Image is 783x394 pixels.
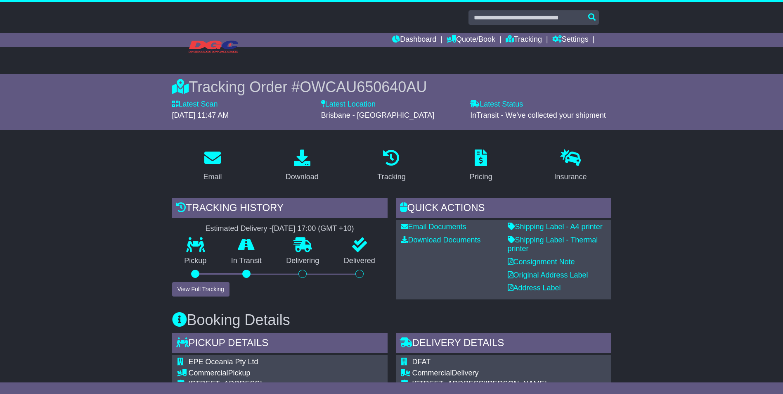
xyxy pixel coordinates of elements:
[470,100,523,109] label: Latest Status
[172,100,218,109] label: Latest Scan
[189,369,228,377] span: Commercial
[172,312,611,328] h3: Booking Details
[189,380,348,389] div: [STREET_ADDRESS]
[396,198,611,220] div: Quick Actions
[272,224,354,233] div: [DATE] 17:00 (GMT +10)
[470,111,606,119] span: InTransit - We've collected your shipment
[554,171,587,183] div: Insurance
[508,223,603,231] a: Shipping Label - A4 printer
[412,369,551,378] div: Delivery
[172,111,229,119] span: [DATE] 11:47 AM
[470,171,492,183] div: Pricing
[286,171,319,183] div: Download
[392,33,436,47] a: Dashboard
[506,33,542,47] a: Tracking
[300,78,427,95] span: OWCAU650640AU
[172,256,219,266] p: Pickup
[172,224,388,233] div: Estimated Delivery -
[508,258,575,266] a: Consignment Note
[552,33,589,47] a: Settings
[203,171,222,183] div: Email
[172,333,388,355] div: Pickup Details
[401,236,481,244] a: Download Documents
[549,147,592,185] a: Insurance
[447,33,495,47] a: Quote/Book
[401,223,466,231] a: Email Documents
[219,256,274,266] p: In Transit
[508,271,588,279] a: Original Address Label
[172,282,229,297] button: View Full Tracking
[412,380,551,389] div: [STREET_ADDRESS][PERSON_NAME],
[331,256,388,266] p: Delivered
[280,147,324,185] a: Download
[377,171,405,183] div: Tracking
[172,198,388,220] div: Tracking history
[396,333,611,355] div: Delivery Details
[412,358,431,366] span: DFAT
[508,284,561,292] a: Address Label
[321,100,376,109] label: Latest Location
[412,369,452,377] span: Commercial
[508,236,598,253] a: Shipping Label - Thermal printer
[464,147,498,185] a: Pricing
[372,147,411,185] a: Tracking
[198,147,227,185] a: Email
[321,111,434,119] span: Brisbane - [GEOGRAPHIC_DATA]
[274,256,332,266] p: Delivering
[189,358,258,366] span: EPE Oceania Pty Ltd
[172,78,611,96] div: Tracking Order #
[189,369,348,378] div: Pickup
